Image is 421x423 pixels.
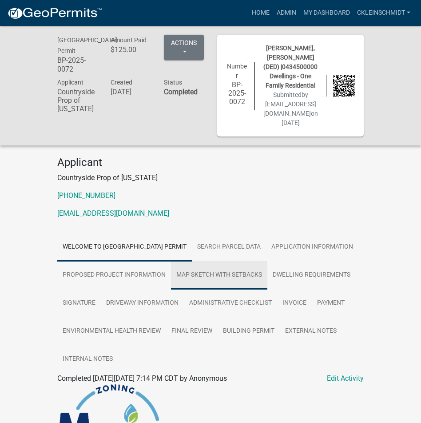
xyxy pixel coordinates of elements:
span: Status [164,79,182,86]
a: ckleinschmidt [353,4,414,21]
img: QR code [333,75,355,97]
span: Number [227,63,247,79]
a: Search Parcel Data [192,233,266,262]
a: Welcome to [GEOGRAPHIC_DATA] Permit [57,233,192,262]
span: [GEOGRAPHIC_DATA] Permit [57,36,117,54]
a: [PHONE_NUMBER] [57,191,115,200]
span: Created [111,79,132,86]
h6: BP-2025-0072 [57,56,97,73]
h6: BP-2025-0072 [226,81,248,106]
a: Driveway Information [101,289,184,318]
a: Admin [273,4,300,21]
a: Internal Notes [57,345,118,374]
span: by [EMAIL_ADDRESS][DOMAIN_NAME] [263,91,316,117]
span: Amount Paid [111,36,147,44]
button: Actions [164,35,204,60]
h4: Applicant [57,156,364,169]
h6: $125.00 [111,45,151,54]
a: Payment [312,289,350,318]
h6: Countryside Prop of [US_STATE] [57,88,97,113]
a: Dwelling Requirements [267,261,356,290]
a: Signature [57,289,101,318]
a: Final Review [166,317,218,346]
strong: Completed [164,88,198,96]
a: Home [248,4,273,21]
a: Environmental Health Review [57,317,166,346]
a: Building Permit [218,317,280,346]
span: [PERSON_NAME], [PERSON_NAME] (DED) |0434500000 Dwellings - One Family Residential [263,44,318,89]
a: Proposed Project Information [57,261,171,290]
span: Completed [DATE][DATE] 7:14 PM CDT by Anonymous [57,374,227,383]
a: [EMAIL_ADDRESS][DOMAIN_NAME] [57,209,169,218]
h6: [DATE] [111,88,151,96]
a: External Notes [280,317,342,346]
a: Application Information [266,233,358,262]
p: Countryside Prop of [US_STATE] [57,173,364,183]
a: My Dashboard [300,4,353,21]
a: Administrative Checklist [184,289,277,318]
span: Applicant [57,79,83,86]
a: Map Sketch with Setbacks [171,261,267,290]
a: Invoice [277,289,312,318]
span: Submitted on [DATE] [263,91,318,126]
a: Edit Activity [327,373,364,384]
